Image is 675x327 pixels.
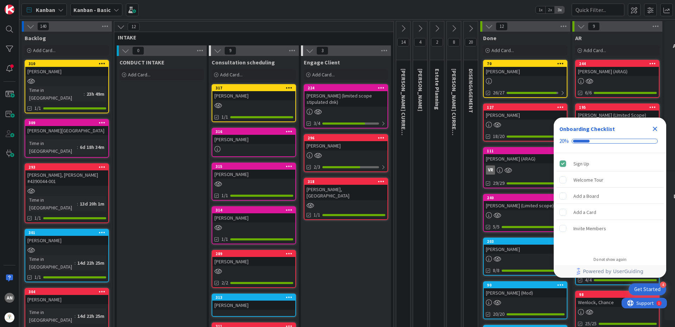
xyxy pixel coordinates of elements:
[25,126,108,135] div: [PERSON_NAME][GEOGRAPHIC_DATA]
[212,250,296,288] a: 289[PERSON_NAME]2/2
[212,128,296,157] a: 316[PERSON_NAME]
[314,120,320,127] span: 3/4
[25,34,46,42] span: Backlog
[483,60,567,98] a: 70[PERSON_NAME]26/27
[308,179,387,184] div: 318
[132,46,144,55] span: 0
[28,165,108,170] div: 293
[493,180,504,187] span: 29/29
[212,163,295,170] div: 315
[78,143,106,151] div: 6d 18h 34m
[304,178,387,185] div: 318
[484,245,567,254] div: [PERSON_NAME]
[487,283,567,288] div: 90
[557,156,663,171] div: Sign Up is complete.
[487,239,567,244] div: 203
[304,135,387,150] div: 296[PERSON_NAME]
[34,273,41,281] span: 1/1
[585,89,592,96] span: 6/6
[576,61,659,76] div: 244[PERSON_NAME] (ARAG)
[484,154,567,163] div: [PERSON_NAME] (ARAG)
[484,282,567,297] div: 90[PERSON_NAME] (Mod)
[128,23,140,31] span: 12
[212,257,295,266] div: [PERSON_NAME]
[25,295,108,304] div: [PERSON_NAME]
[25,60,109,113] a: 310[PERSON_NAME]Time in [GEOGRAPHIC_DATA]:23h 49m1/1
[212,135,295,144] div: [PERSON_NAME]
[212,128,295,135] div: 316
[25,229,108,245] div: 301[PERSON_NAME]
[304,59,340,66] span: Engage Client
[212,207,295,213] div: 314
[36,6,55,14] span: Kanban
[212,84,296,122] a: 317[PERSON_NAME]1/1
[304,141,387,150] div: [PERSON_NAME]
[493,133,504,140] span: 18/20
[491,47,514,54] span: Add Card...
[77,200,78,208] span: :
[25,120,108,135] div: 309[PERSON_NAME][GEOGRAPHIC_DATA]
[27,139,77,155] div: Time in [GEOGRAPHIC_DATA]
[216,208,295,213] div: 314
[212,213,295,222] div: [PERSON_NAME]
[25,164,108,186] div: 293[PERSON_NAME], [PERSON_NAME] #4390044-001
[451,69,458,160] span: VICTOR CURRENT CLIENTS
[573,159,589,168] div: Sign Up
[484,195,567,210] div: 240[PERSON_NAME] (Limited scope)
[559,138,661,144] div: Checklist progress: 20%
[400,69,407,160] span: KRISTI CURRENT CLIENTS
[545,6,555,13] span: 2x
[212,59,275,66] span: Consultation scheduling
[493,267,500,274] span: 8/8
[579,105,659,110] div: 195
[483,194,567,232] a: 240[PERSON_NAME] (Limited scope)5/5
[487,105,567,110] div: 127
[576,111,659,120] div: [PERSON_NAME] (LImited Scope)
[25,61,108,67] div: 310
[483,238,567,276] a: 203[PERSON_NAME]8/8
[25,236,108,245] div: [PERSON_NAME]
[84,90,85,98] span: :
[448,38,460,46] span: 8
[557,265,663,278] a: Powered by UserGuiding
[128,71,150,78] span: Add Card...
[554,265,666,278] div: Footer
[15,1,32,10] span: Support
[554,153,666,252] div: Checklist items
[576,298,659,307] div: Wenlock, Chance
[25,119,109,158] a: 309[PERSON_NAME][GEOGRAPHIC_DATA]Time in [GEOGRAPHIC_DATA]:6d 18h 34m
[120,59,165,66] span: CONDUCT INTAKE
[573,176,603,184] div: Welcome Tour
[484,195,567,201] div: 240
[660,282,666,288] div: 4
[557,188,663,204] div: Add a Board is incomplete.
[25,120,108,126] div: 309
[304,85,387,91] div: 224
[573,224,606,233] div: Invite Members
[5,5,14,14] img: Visit kanbanzone.com
[557,172,663,188] div: Welcome Tour is incomplete.
[536,6,545,13] span: 1x
[576,291,659,298] div: 98
[584,47,606,54] span: Add Card...
[308,86,387,90] div: 224
[25,164,108,170] div: 293
[557,205,663,220] div: Add a Card is incomplete.
[559,138,569,144] div: 20%
[576,104,659,111] div: 195
[483,103,567,142] a: 127[PERSON_NAME]18/20
[573,208,596,216] div: Add a Card
[493,89,504,96] span: 26/27
[212,163,295,179] div: 315[PERSON_NAME]
[28,289,108,294] div: 304
[118,34,385,41] span: INTAKE
[25,289,108,304] div: 304[PERSON_NAME]
[573,192,599,200] div: Add a Board
[212,207,295,222] div: 314[PERSON_NAME]
[73,6,111,13] b: Kanban - Basic
[212,251,295,257] div: 289
[76,312,106,320] div: 14d 22h 25m
[27,86,84,102] div: Time in [GEOGRAPHIC_DATA]
[572,4,624,16] input: Quick Filter...
[576,61,659,67] div: 244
